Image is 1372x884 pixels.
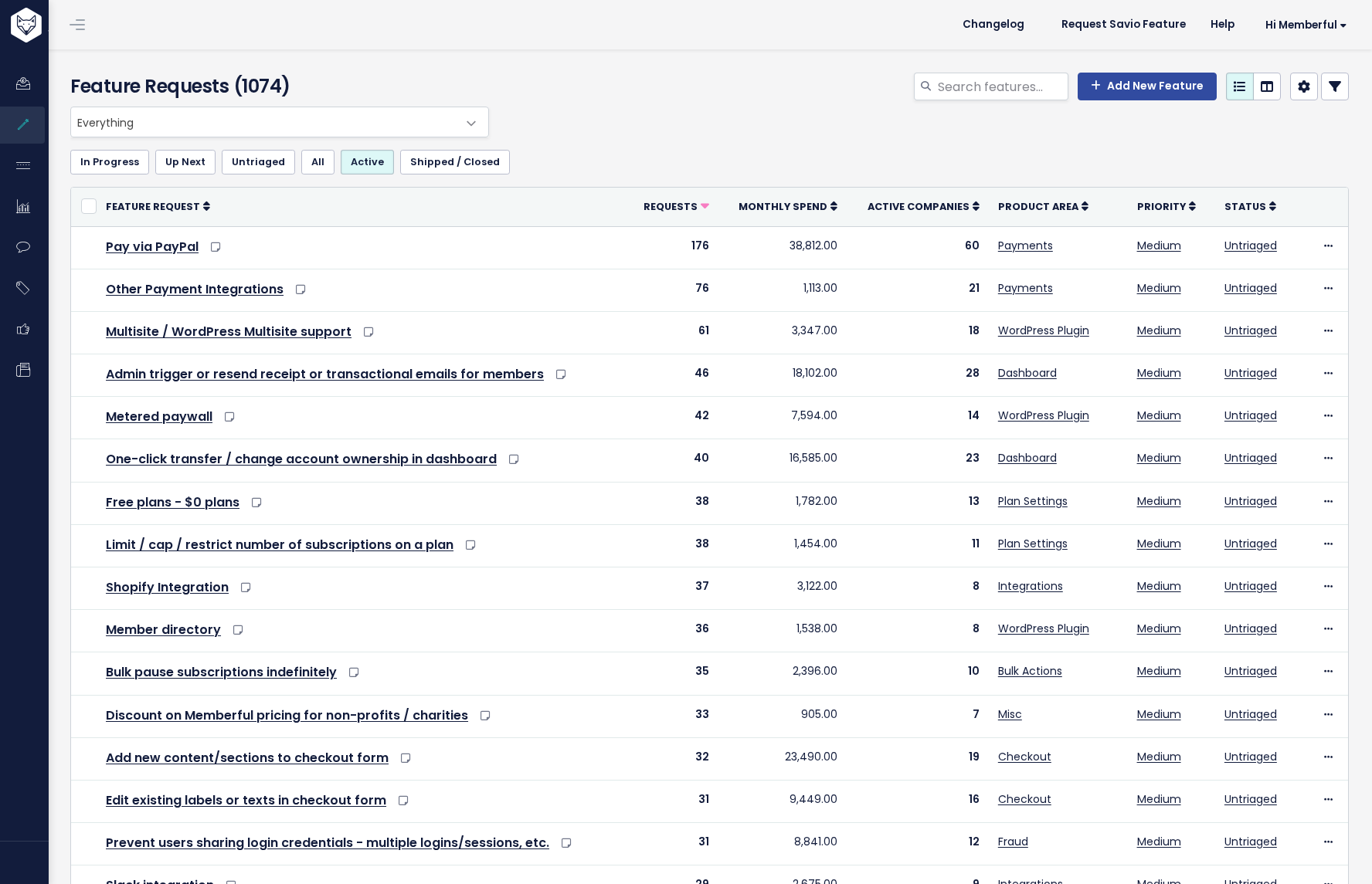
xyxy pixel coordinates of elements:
td: 31 [627,780,718,822]
td: 61 [627,311,718,354]
span: Monthly spend [739,200,827,213]
a: Medium [1137,280,1181,296]
td: 38 [627,482,718,524]
span: Everything [71,107,457,137]
a: All [301,150,335,174]
td: 23,490.00 [718,737,847,780]
td: 1,538.00 [718,610,847,652]
a: Pay via PayPal [106,238,199,256]
td: 38 [627,524,718,567]
h4: Feature Requests (1074) [70,73,481,100]
a: Plan Settings [998,493,1068,509]
td: 36 [627,610,718,652]
td: 7,594.00 [718,397,847,439]
ul: Filter feature requests [70,150,1349,174]
a: Multisite / WordPress Multisite support [106,323,351,340]
td: 3,347.00 [718,311,847,354]
a: Untriaged [1224,706,1277,722]
a: One-click transfer / change account ownership in dashboard [106,450,497,468]
a: Medium [1137,791,1181,807]
a: Medium [1137,365,1181,381]
a: Bulk pause subscriptions indefinitely [106,663,337,681]
td: 32 [627,737,718,780]
a: Shipped / Closed [400,150,510,174]
a: Bulk Actions [998,663,1062,679]
a: Medium [1137,408,1181,423]
a: Medium [1137,663,1181,679]
a: Medium [1137,749,1181,764]
a: Help [1198,13,1247,36]
a: Untriaged [1224,536,1277,551]
a: Priority [1137,198,1196,214]
a: Payments [998,280,1053,296]
td: 905.00 [718,695,847,737]
span: Everything [70,107,489,137]
td: 19 [847,737,989,780]
span: Requests [644,200,698,213]
a: Medium [1137,621,1181,636]
a: Other Payment Integrations [106,280,284,298]
a: Medium [1137,834,1181,849]
td: 21 [847,269,989,311]
a: WordPress Plugin [998,621,1089,636]
a: Up Next [155,150,216,174]
a: Hi Memberful [1247,13,1360,37]
a: Feature Request [106,198,210,214]
td: 31 [627,823,718,865]
a: Fraud [998,834,1028,849]
a: Untriaged [1224,621,1277,636]
a: Status [1224,198,1276,214]
a: Untriaged [1224,791,1277,807]
a: Untriaged [1224,280,1277,296]
span: Priority [1137,200,1186,213]
td: 28 [847,354,989,397]
a: Medium [1137,578,1181,594]
a: Untriaged [222,150,295,174]
td: 18,102.00 [718,354,847,397]
a: Medium [1137,323,1181,338]
img: logo-white.9d6f32f41409.svg [7,8,127,42]
td: 1,113.00 [718,269,847,311]
a: Discount on Memberful pricing for non-profits / charities [106,706,468,724]
td: 23 [847,439,989,482]
td: 14 [847,397,989,439]
a: Medium [1137,706,1181,722]
a: Member directory [106,621,221,638]
td: 42 [627,397,718,439]
td: 11 [847,524,989,567]
a: Checkout [998,749,1051,764]
span: Feature Request [106,200,200,213]
td: 10 [847,652,989,695]
a: In Progress [70,150,149,174]
td: 12 [847,823,989,865]
a: Integrations [998,578,1063,594]
a: Untriaged [1224,578,1277,594]
a: WordPress Plugin [998,408,1089,423]
a: Add new content/sections to checkout form [106,749,389,767]
td: 8 [847,567,989,610]
td: 9,449.00 [718,780,847,822]
span: Status [1224,200,1266,213]
td: 7 [847,695,989,737]
a: Untriaged [1224,408,1277,423]
a: Admin trigger or resend receipt or transactional emails for members [106,365,544,383]
a: Untriaged [1224,493,1277,509]
td: 176 [627,226,718,269]
a: Requests [644,198,709,214]
td: 37 [627,567,718,610]
a: Misc [998,706,1022,722]
td: 40 [627,439,718,482]
a: Shopify Integration [106,578,229,596]
a: Edit existing labels or texts in checkout form [106,791,386,809]
td: 1,782.00 [718,482,847,524]
a: Untriaged [1224,834,1277,849]
a: Dashboard [998,365,1057,381]
a: Plan Settings [998,536,1068,551]
a: Payments [998,238,1053,253]
td: 33 [627,695,718,737]
a: Medium [1137,536,1181,551]
td: 18 [847,311,989,354]
td: 16,585.00 [718,439,847,482]
td: 35 [627,652,718,695]
td: 2,396.00 [718,652,847,695]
